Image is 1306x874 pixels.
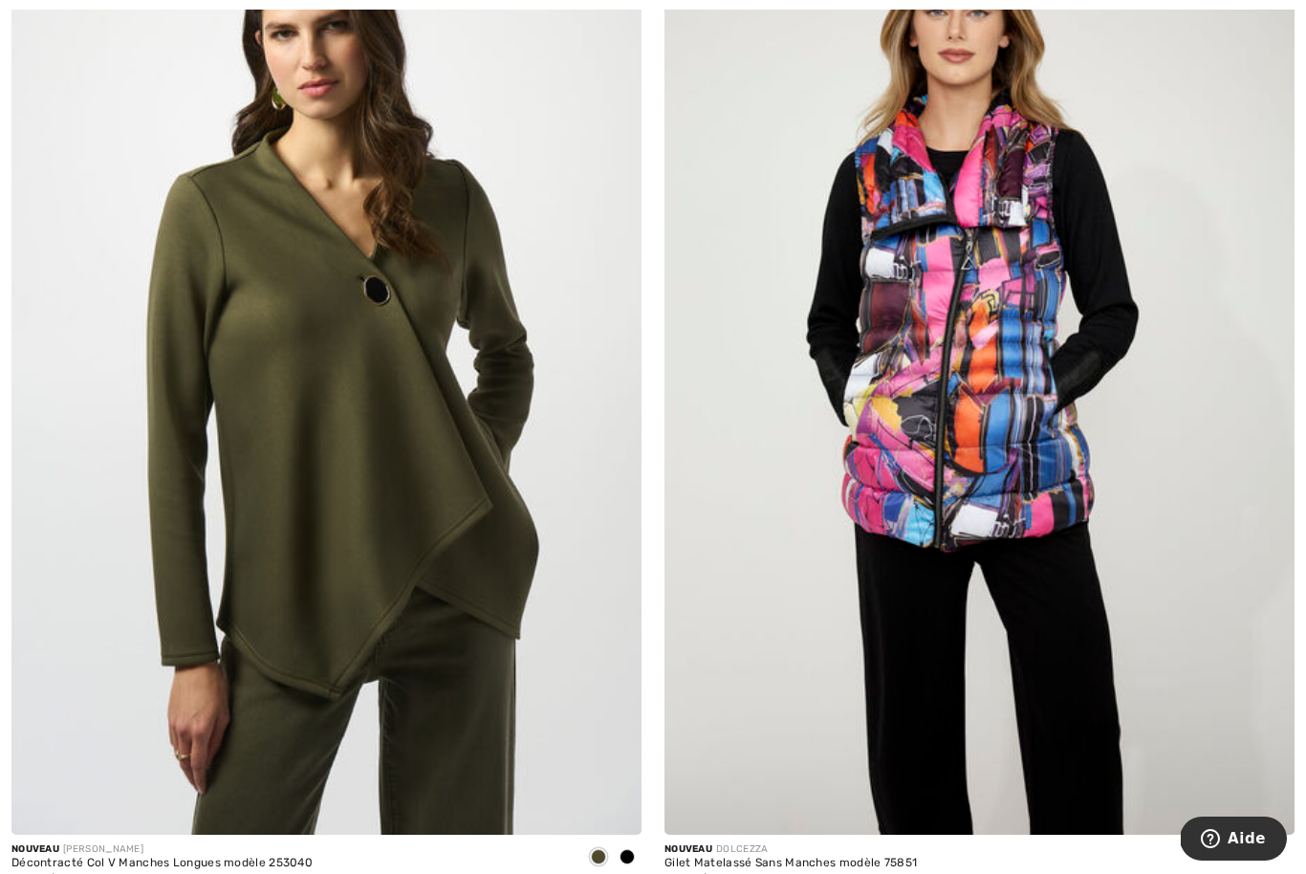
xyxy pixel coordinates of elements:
[11,843,59,855] span: Nouveau
[664,843,712,855] span: Nouveau
[11,857,313,870] div: Décontracté Col V Manches Longues modèle 253040
[1181,817,1287,864] iframe: Ouvre un widget dans lequel vous pouvez trouver plus d’informations
[584,842,613,874] div: Khaki
[664,857,917,870] div: Gilet Matelassé Sans Manches modèle 75851
[11,842,313,857] div: [PERSON_NAME]
[664,842,917,857] div: DOLCEZZA
[613,842,642,874] div: Black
